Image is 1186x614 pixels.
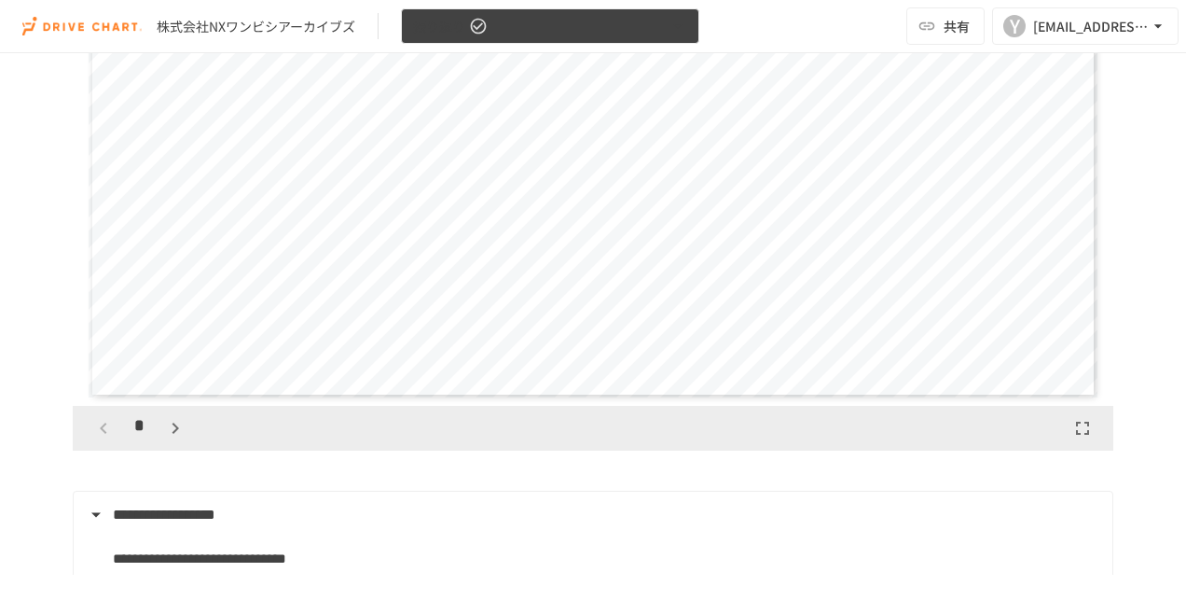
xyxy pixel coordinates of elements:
[1003,15,1026,37] div: Y
[906,7,985,45] button: 共有
[401,8,699,45] button: 振り返り
[944,16,970,36] span: 共有
[1033,15,1149,38] div: [EMAIL_ADDRESS][DOMAIN_NAME]
[22,11,142,41] img: i9VDDS9JuLRLX3JIUyK59LcYp6Y9cayLPHs4hOxMB9W
[413,15,465,38] span: 振り返り
[157,17,355,36] div: 株式会社NXワンビシアーカイブズ
[992,7,1179,45] button: Y[EMAIL_ADDRESS][DOMAIN_NAME]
